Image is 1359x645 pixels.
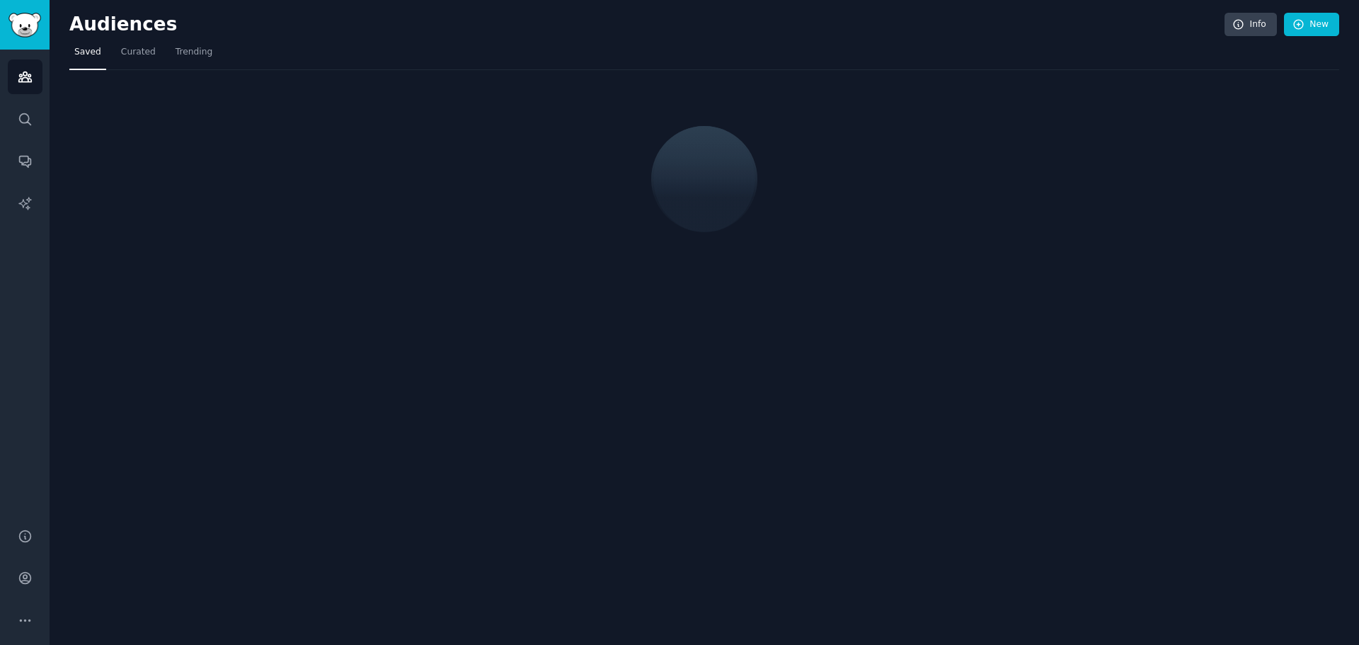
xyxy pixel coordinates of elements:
[69,13,1225,36] h2: Audiences
[8,13,41,38] img: GummySearch logo
[176,46,212,59] span: Trending
[1284,13,1339,37] a: New
[74,46,101,59] span: Saved
[116,41,161,70] a: Curated
[69,41,106,70] a: Saved
[121,46,156,59] span: Curated
[1225,13,1277,37] a: Info
[171,41,217,70] a: Trending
